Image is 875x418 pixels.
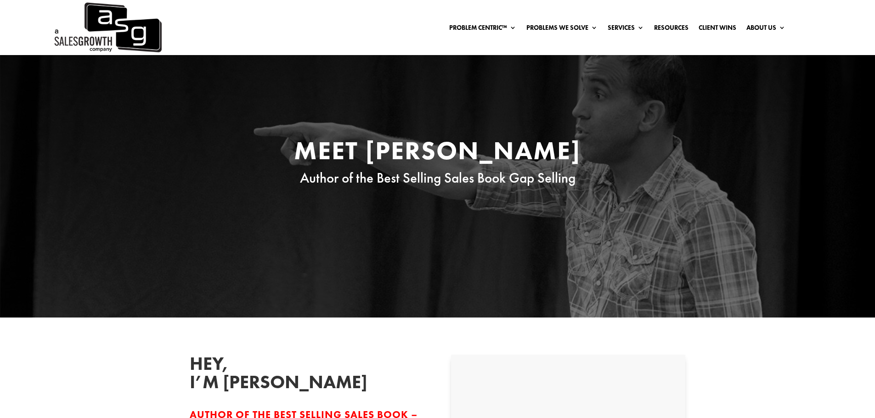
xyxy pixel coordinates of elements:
[526,24,598,34] a: Problems We Solve
[699,24,736,34] a: Client Wins
[190,355,327,396] h2: Hey, I’m [PERSON_NAME]
[263,138,612,168] h1: Meet [PERSON_NAME]
[608,24,644,34] a: Services
[449,24,516,34] a: Problem Centric™
[654,24,689,34] a: Resources
[300,169,576,187] span: Author of the Best Selling Sales Book Gap Selling
[746,24,785,34] a: About Us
